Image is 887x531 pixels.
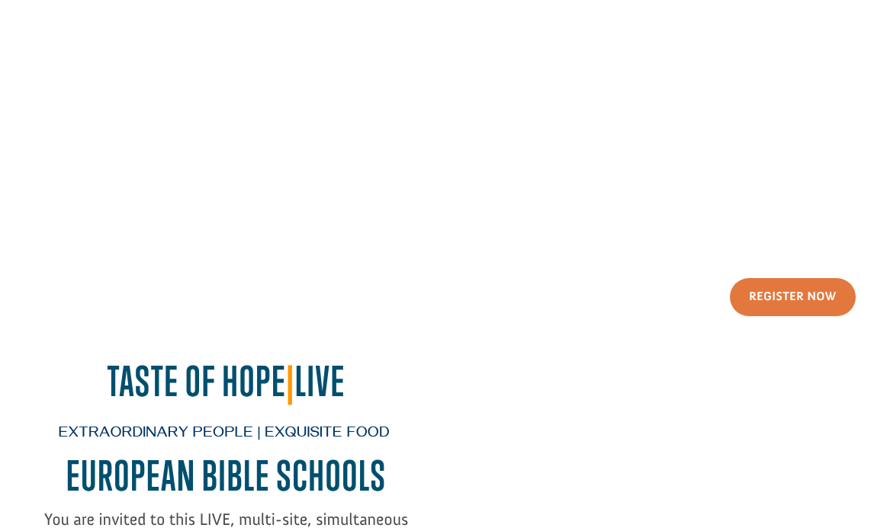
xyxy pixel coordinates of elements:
span: | [286,357,294,405]
a: Register Now [730,278,856,317]
span: S [371,451,387,500]
h2: EUROPEAN BIBLE SCHOOL [32,452,421,507]
h2: Taste of Hope Live [32,357,421,413]
span: Extraordinary People | Exquisite Food [59,425,390,444]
